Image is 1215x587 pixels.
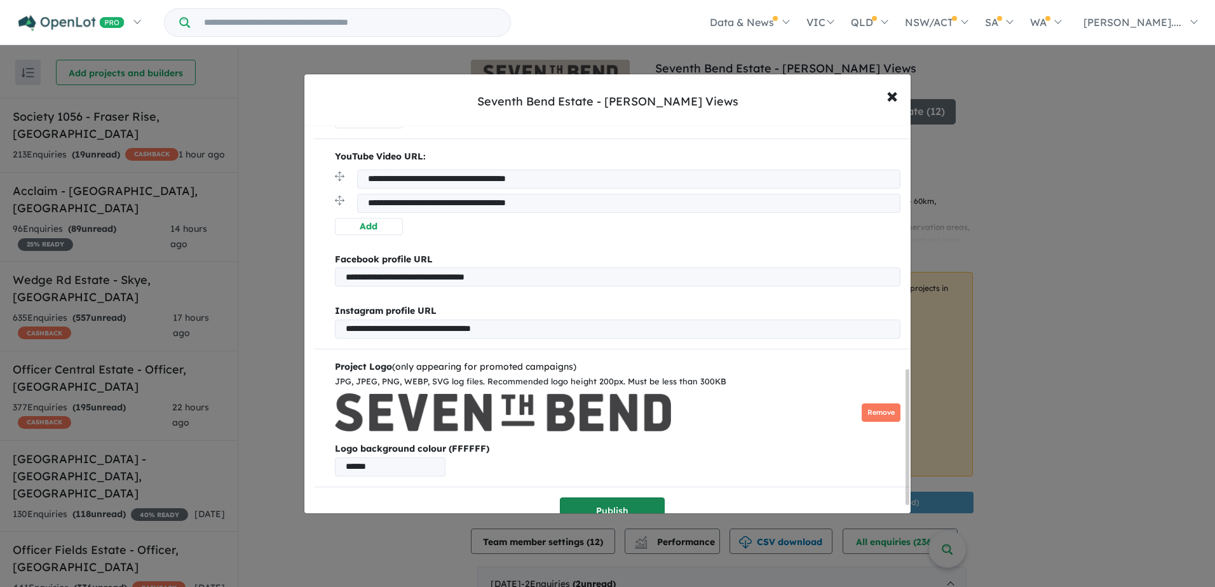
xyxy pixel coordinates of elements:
[886,81,898,109] span: ×
[335,361,392,372] b: Project Logo
[862,403,900,422] button: Remove
[477,93,738,110] div: Seventh Bend Estate - [PERSON_NAME] Views
[335,196,344,205] img: drag.svg
[335,253,433,265] b: Facebook profile URL
[193,9,508,36] input: Try estate name, suburb, builder or developer
[335,375,900,389] div: JPG, JPEG, PNG, WEBP, SVG log files. Recommended logo height 200px. Must be less than 300KB
[335,360,900,375] div: (only appearing for promoted campaigns)
[335,393,671,431] img: Seventh%20Bend%20Estate%20-%20Weir%20Views%20Logo.png
[18,15,125,31] img: Openlot PRO Logo White
[1083,16,1181,29] span: [PERSON_NAME]....
[335,218,403,235] button: Add
[335,172,344,181] img: drag.svg
[335,149,900,165] p: YouTube Video URL:
[335,305,437,316] b: Instagram profile URL
[335,442,900,457] b: Logo background colour (FFFFFF)
[560,497,665,525] button: Publish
